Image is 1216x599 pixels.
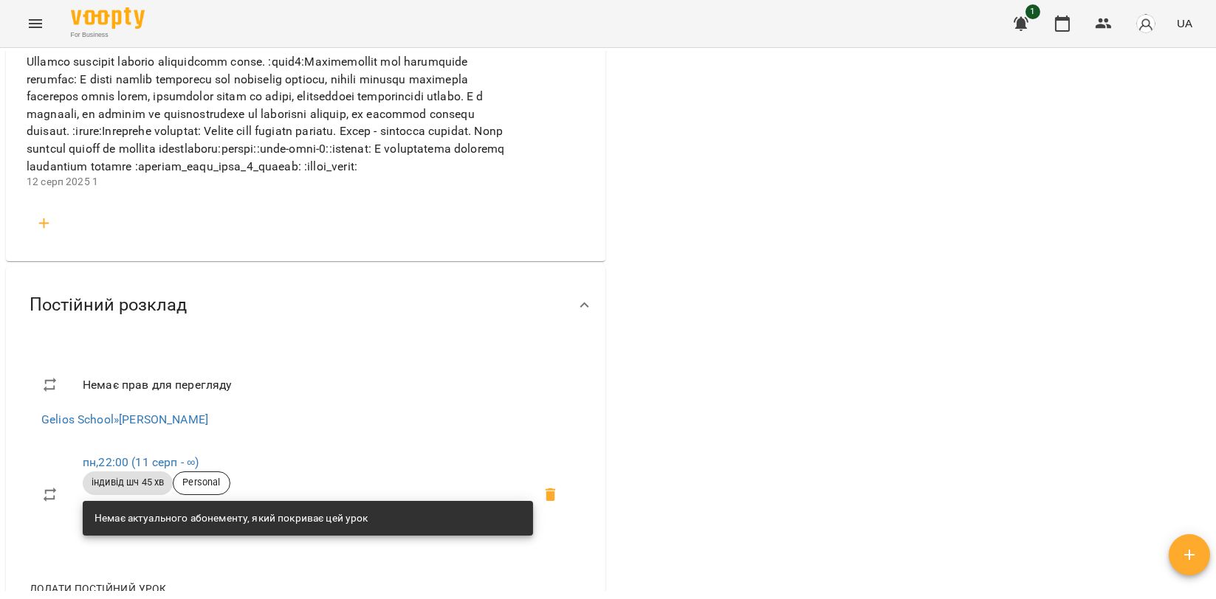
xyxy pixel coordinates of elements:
span: 12 серп 2025 1 [27,176,98,187]
img: Voopty Logo [71,7,145,29]
button: Menu [18,6,53,41]
span: індивід шч 45 хв [83,476,173,489]
span: Немає прав для перегляду [83,376,569,394]
span: Personal [174,476,229,489]
div: Постійний розклад [6,267,605,343]
a: пн,22:00 (11 серп - ∞) [83,455,199,469]
span: Постійний розклад [30,294,187,316]
span: UA [1177,15,1192,31]
button: UA [1171,10,1198,37]
span: Додати постійний урок [30,580,166,598]
span: 1 [1026,4,1040,19]
span: For Business [71,30,145,40]
div: Немає актуального абонементу, який покриває цей урок [95,505,368,532]
span: Видалити приватний урок Мойсук Надія пн 22:00 клієнта Педько Олена [533,477,569,513]
a: Gelios School»[PERSON_NAME] [41,412,208,426]
img: avatar_s.png [1136,13,1156,34]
